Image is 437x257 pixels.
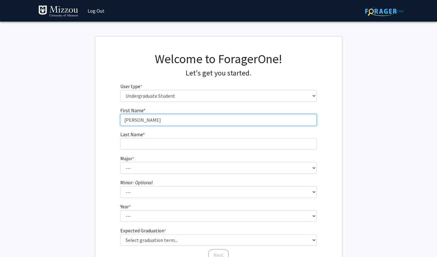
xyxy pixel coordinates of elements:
[120,69,317,78] h4: Let's get you started.
[365,6,404,16] img: ForagerOne Logo
[120,107,143,113] span: First Name
[38,5,78,18] img: University of Missouri Logo
[120,227,166,234] label: Expected Graduation
[120,179,153,186] label: Minor
[120,131,143,137] span: Last Name
[120,51,317,66] h1: Welcome to ForagerOne!
[120,203,131,210] label: Year
[120,155,134,162] label: Major
[120,83,142,90] label: User type
[5,229,26,252] iframe: Chat
[133,179,153,186] i: - Optional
